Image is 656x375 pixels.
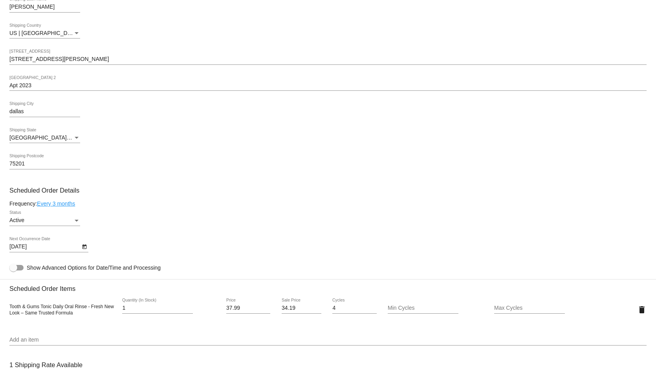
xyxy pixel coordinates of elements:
button: Open calendar [80,242,88,250]
h3: Scheduled Order Details [9,187,647,194]
mat-icon: delete [637,305,647,314]
input: Add an item [9,337,647,343]
h3: Scheduled Order Items [9,279,647,292]
input: Quantity (In Stock) [122,305,193,311]
input: Shipping Street 1 [9,56,647,63]
span: Active [9,217,24,223]
input: Shipping Last Name [9,4,80,10]
input: Sale Price [282,305,321,311]
span: Show Advanced Options for Date/Time and Processing [27,264,161,272]
mat-select: Shipping State [9,135,80,141]
input: Shipping Street 2 [9,83,647,89]
a: Every 3 months [37,200,75,207]
span: [GEOGRAPHIC_DATA] | [US_STATE] [9,134,102,141]
span: US | [GEOGRAPHIC_DATA] [9,30,79,36]
input: Shipping City [9,108,80,115]
mat-select: Shipping Country [9,30,80,37]
input: Next Occurrence Date [9,244,80,250]
input: Min Cycles [388,305,458,311]
input: Max Cycles [494,305,565,311]
input: Price [226,305,270,311]
h3: 1 Shipping Rate Available [9,357,82,373]
mat-select: Status [9,217,80,224]
input: Shipping Postcode [9,161,80,167]
span: Tooth & Gums Tonic Daily Oral Rinse - Fresh New Look – Same Trusted Formula [9,304,114,316]
div: Frequency: [9,200,647,207]
input: Cycles [332,305,376,311]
